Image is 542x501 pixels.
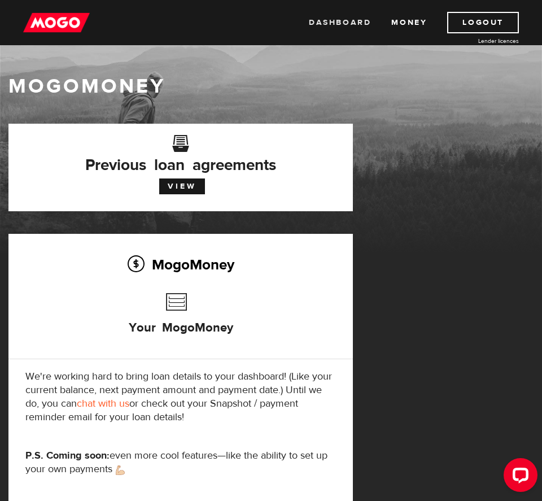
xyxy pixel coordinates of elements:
[116,465,125,475] img: strong arm emoji
[434,37,519,45] a: Lender licences
[25,370,336,424] p: We're working hard to bring loan details to your dashboard! (Like your current balance, next paym...
[25,142,336,171] h3: Previous loan agreements
[391,12,427,33] a: Money
[25,449,336,476] p: even more cool features—like the ability to set up your own payments
[159,178,205,194] a: View
[495,454,542,501] iframe: LiveChat chat widget
[25,252,336,276] h2: MogoMoney
[8,75,534,98] h1: MogoMoney
[25,449,110,462] strong: P.S. Coming soon:
[77,397,129,410] a: chat with us
[447,12,519,33] a: Logout
[23,12,90,33] img: mogo_logo-11ee424be714fa7cbb0f0f49df9e16ec.png
[129,287,233,352] h3: Your MogoMoney
[309,12,371,33] a: Dashboard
